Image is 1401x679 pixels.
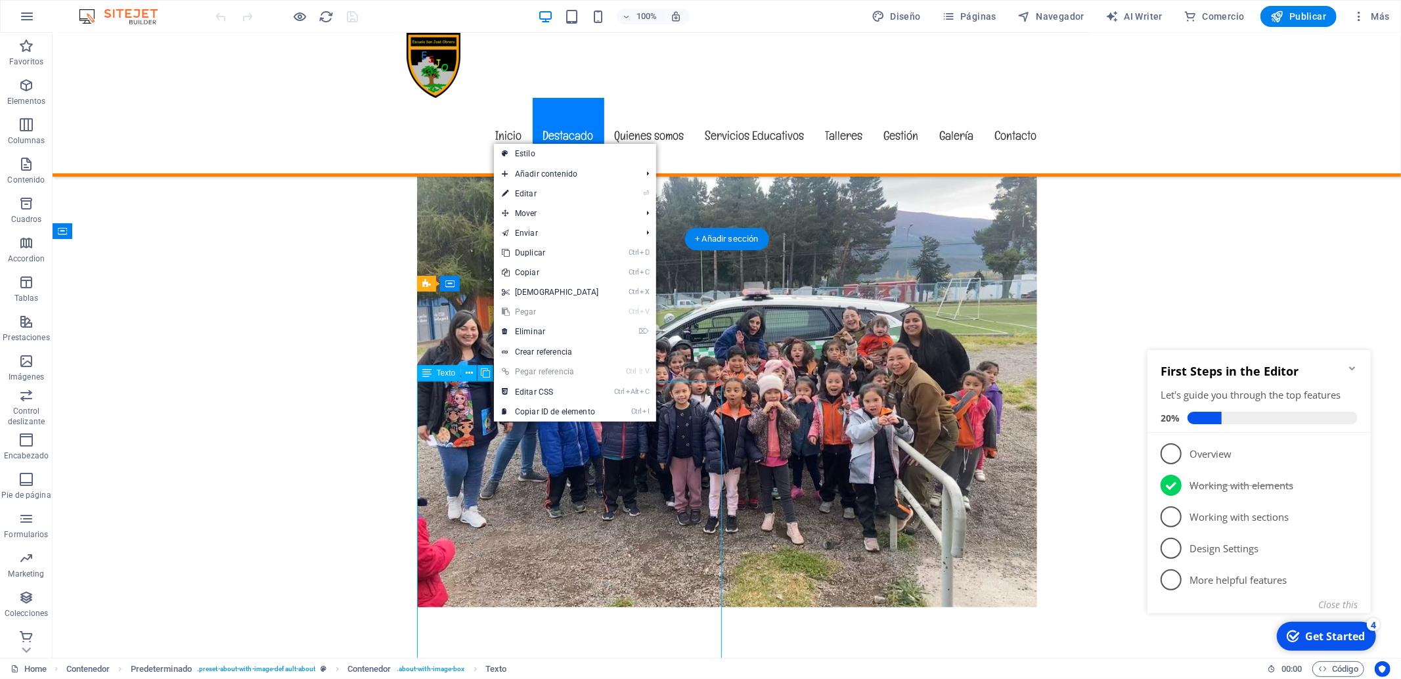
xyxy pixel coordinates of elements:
[4,450,49,461] p: Encabezado
[494,322,607,341] a: ⌦Eliminar
[942,10,996,23] span: Páginas
[1318,661,1358,677] span: Código
[205,26,215,37] div: Minimize checklist
[11,661,47,677] a: Haz clic para cancelar la selección y doble clic para abrir páginas
[5,164,229,196] li: Working with sections
[684,228,768,250] div: + Añadir sección
[671,11,682,22] i: Al redimensionar, ajustar el nivel de zoom automáticamente para ajustarse al dispositivo elegido.
[176,261,215,274] button: Close this
[640,268,650,276] i: C
[292,9,308,24] button: Haz clic para salir del modo de previsualización y seguir editando
[1017,10,1084,23] span: Navegador
[347,661,391,677] span: Haz clic para seleccionar y doble clic para editar
[135,285,234,314] div: Get Started 4 items remaining, 20% complete
[494,243,607,263] a: CtrlDDuplicar
[9,372,44,382] p: Imágenes
[163,292,223,307] div: Get Started
[1347,6,1395,27] button: Más
[18,75,45,87] span: 20%
[494,184,607,204] a: ⏎Editar
[3,332,49,343] p: Prestaciones
[76,9,174,24] img: Editor Logo
[614,387,625,396] i: Ctrl
[1100,6,1168,27] button: AI Writer
[643,407,650,416] i: I
[494,382,607,402] a: CtrlAltCEditar CSS
[397,661,465,677] span: . about-with-image-box
[5,133,229,164] li: Working with elements
[626,387,639,396] i: Alt
[1271,10,1327,23] span: Publicar
[638,367,644,376] i: ⇧
[494,144,656,164] a: Estilo
[1260,6,1337,27] button: Publicar
[1291,664,1293,674] span: :
[66,661,507,677] nav: breadcrumb
[643,189,649,198] i: ⏎
[1,490,51,500] p: Pie de página
[5,608,48,619] p: Colecciones
[11,214,42,225] p: Cuadros
[7,175,45,185] p: Contenido
[494,282,607,302] a: CtrlX[DEMOGRAPHIC_DATA]
[131,661,192,677] span: Haz clic para seleccionar y doble clic para editar
[14,293,39,303] p: Tablas
[494,362,607,382] a: Ctrl⇧VPegar referencia
[626,367,636,376] i: Ctrl
[225,281,238,294] div: 4
[866,6,926,27] button: Diseño
[1375,661,1390,677] button: Usercentrics
[47,173,205,187] p: Working with sections
[866,6,926,27] div: Diseño (Ctrl+Alt+Y)
[494,302,607,322] a: CtrlVPegar
[1281,661,1302,677] span: 00 00
[640,288,650,296] i: X
[5,227,229,259] li: More helpful features
[494,402,607,422] a: CtrlICopiar ID de elemento
[1012,6,1090,27] button: Navegador
[1268,661,1302,677] h6: Tiempo de la sesión
[319,9,334,24] button: reload
[494,204,636,223] span: Mover
[640,307,650,316] i: V
[319,9,334,24] i: Volver a cargar página
[197,661,316,677] span: . preset-about-with-image-default-about
[8,569,44,579] p: Marketing
[494,223,636,243] a: Enviar
[47,142,205,156] p: Working with elements
[640,248,650,257] i: D
[1105,10,1163,23] span: AI Writer
[629,268,639,276] i: Ctrl
[636,9,657,24] h6: 100%
[18,26,215,42] h2: First Steps in the Editor
[631,407,642,416] i: Ctrl
[617,9,663,24] button: 100%
[18,51,215,65] div: Let's guide you through the top features
[47,236,205,250] p: More helpful features
[5,196,229,227] li: Design Settings
[629,288,639,296] i: Ctrl
[629,307,639,316] i: Ctrl
[47,110,205,124] p: Overview
[66,661,110,677] span: Haz clic para seleccionar y doble clic para editar
[1312,661,1364,677] button: Código
[485,661,506,677] span: Haz clic para seleccionar y doble clic para editar
[494,164,636,184] span: Añadir contenido
[1178,6,1250,27] button: Comercio
[437,369,456,377] span: Texto
[640,387,650,396] i: C
[5,101,229,133] li: Overview
[8,253,45,264] p: Accordion
[9,56,43,67] p: Favoritos
[47,205,205,219] p: Design Settings
[8,135,45,146] p: Columnas
[937,6,1002,27] button: Páginas
[645,367,649,376] i: V
[629,248,639,257] i: Ctrl
[494,263,607,282] a: CtrlCCopiar
[7,96,45,106] p: Elementos
[638,327,649,336] i: ⌦
[321,665,327,672] i: Este elemento es un preajuste personalizable
[1184,10,1245,23] span: Comercio
[1352,10,1390,23] span: Más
